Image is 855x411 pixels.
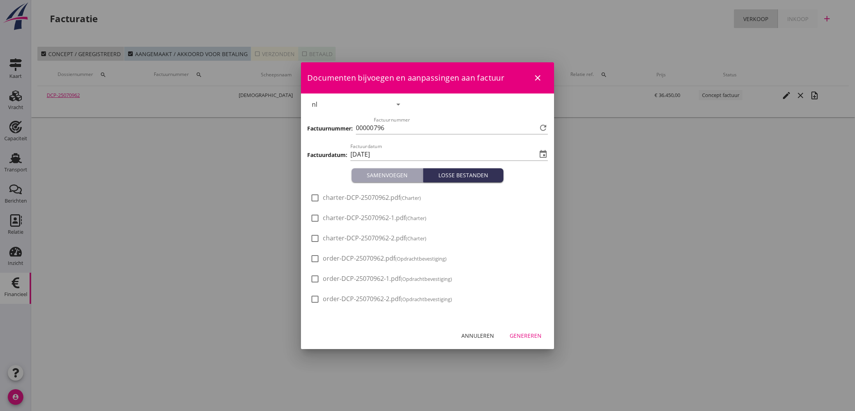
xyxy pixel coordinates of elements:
button: Genereren [503,329,548,343]
h3: Factuurdatum: [307,151,347,159]
small: (Opdrachtbevestiging) [401,296,452,303]
span: order-DCP-25070962-2.pdf [323,295,452,303]
span: charter-DCP-25070962-1.pdf [323,214,426,222]
small: (Charter) [400,194,421,201]
button: Losse bestanden [423,168,503,182]
h3: Factuurnummer: [307,124,353,132]
button: Annuleren [455,329,500,343]
div: Documenten bijvoegen en aanpassingen aan factuur [301,62,554,93]
div: Annuleren [461,332,494,340]
div: nl [312,101,317,108]
i: event [538,150,548,159]
i: close [533,73,542,83]
input: Factuurnummer [374,122,537,134]
small: (Charter) [406,235,426,242]
input: Factuurdatum [350,148,537,161]
span: 00000 [356,123,373,133]
div: Losse bestanden [426,171,500,179]
i: refresh [538,123,548,132]
small: (Charter) [406,215,426,222]
i: arrow_drop_down [394,100,403,109]
span: charter-DCP-25070962-2.pdf [323,234,426,242]
span: charter-DCP-25070962.pdf [323,194,421,202]
small: (Opdrachtbevestiging) [395,255,447,262]
div: Samenvoegen [355,171,420,179]
span: order-DCP-25070962.pdf [323,254,447,263]
button: Samenvoegen [352,168,423,182]
div: Genereren [510,332,542,340]
span: order-DCP-25070962-1.pdf [323,275,452,283]
small: (Opdrachtbevestiging) [401,275,452,282]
